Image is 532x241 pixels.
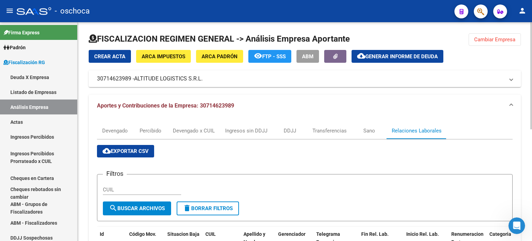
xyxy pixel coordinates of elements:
[254,52,262,60] mat-icon: remove_red_eye
[363,127,375,135] div: Sano
[296,50,319,63] button: ABM
[177,201,239,215] button: Borrar Filtros
[312,127,347,135] div: Transferencias
[469,33,521,46] button: Cambiar Empresa
[94,53,125,60] span: Crear Acta
[302,53,313,60] span: ABM
[196,50,243,63] button: ARCA Padrón
[97,75,504,83] mat-panel-title: 30714623989 -
[183,204,191,212] mat-icon: delete
[89,70,521,87] mat-expansion-panel-header: 30714623989 -ALTITUDE LOGISTICS S.R.L.
[406,231,439,237] span: Inicio Rel. Lab.
[100,231,104,237] span: Id
[474,36,515,43] span: Cambiar Empresa
[89,95,521,117] mat-expansion-panel-header: Aportes y Contribuciones de la Empresa: 30714623989
[89,33,350,44] h1: FISCALIZACION REGIMEN GENERAL -> Análisis Empresa Aportante
[55,3,90,19] span: - oschoca
[136,50,191,63] button: ARCA Impuestos
[89,50,131,63] button: Crear Acta
[173,127,215,135] div: Devengado x CUIL
[109,205,165,212] span: Buscar Archivos
[202,53,238,60] span: ARCA Padrón
[142,53,185,60] span: ARCA Impuestos
[3,29,39,36] span: Firma Express
[278,231,305,237] span: Gerenciador
[357,52,365,60] mat-icon: cloud_download
[284,127,296,135] div: DDJJ
[97,145,154,157] button: Exportar CSV
[183,205,233,212] span: Borrar Filtros
[103,201,171,215] button: Buscar Archivos
[262,53,286,60] span: FTP - SSS
[392,127,442,135] div: Relaciones Laborales
[3,59,45,66] span: Fiscalización RG
[248,50,291,63] button: FTP - SSS
[361,231,389,237] span: Fin Rel. Lab.
[97,102,234,109] span: Aportes y Contribuciones de la Empresa: 30714623989
[109,204,117,212] mat-icon: search
[508,217,525,234] iframe: Intercom live chat
[489,231,511,237] span: Categoria
[167,231,199,237] span: Situacion Baja
[103,169,127,179] h3: Filtros
[3,44,26,51] span: Padrón
[518,7,526,15] mat-icon: person
[6,7,14,15] mat-icon: menu
[225,127,267,135] div: Ingresos sin DDJJ
[205,231,216,237] span: CUIL
[103,147,111,155] mat-icon: cloud_download
[140,127,161,135] div: Percibido
[365,53,438,60] span: Generar informe de deuda
[134,75,203,83] span: ALTITUDE LOGISTICS S.R.L.
[352,50,443,63] button: Generar informe de deuda
[103,148,149,154] span: Exportar CSV
[129,231,156,237] span: Código Mov.
[102,127,128,135] div: Devengado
